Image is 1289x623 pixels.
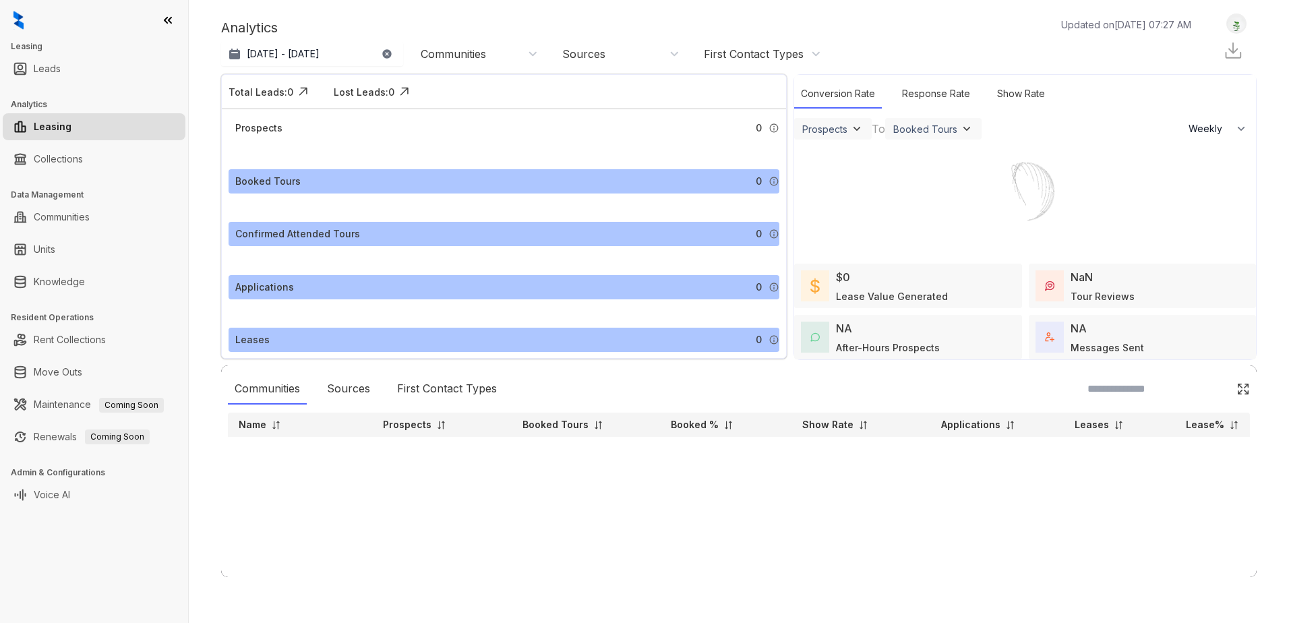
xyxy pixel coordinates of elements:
img: logo [13,11,24,30]
div: Lease Value Generated [836,289,948,303]
div: To [872,121,885,137]
div: Prospects [802,123,847,135]
li: Maintenance [3,391,185,418]
div: Leases [235,332,270,347]
span: 0 [756,227,762,241]
div: Applications [235,280,294,295]
p: Show Rate [802,418,853,432]
img: ViewFilterArrow [850,122,864,136]
span: Coming Soon [99,398,164,413]
a: Rent Collections [34,326,106,353]
li: Communities [3,204,185,231]
a: Communities [34,204,90,231]
h3: Resident Operations [11,311,188,324]
h3: Data Management [11,189,188,201]
li: Leasing [3,113,185,140]
div: Booked Tours [893,123,957,135]
div: Booked Tours [235,174,301,189]
img: sorting [723,420,733,430]
div: Conversion Rate [794,80,882,109]
img: sorting [1005,420,1015,430]
li: Renewals [3,423,185,450]
div: Sources [562,47,605,61]
img: sorting [858,420,868,430]
li: Voice AI [3,481,185,508]
li: Knowledge [3,268,185,295]
div: Communities [228,374,307,405]
button: Weekly [1180,117,1256,141]
li: Collections [3,146,185,173]
p: Analytics [221,18,278,38]
div: Sources [320,374,377,405]
img: sorting [436,420,446,430]
p: Booked % [671,418,719,432]
div: Tour Reviews [1071,289,1135,303]
li: Units [3,236,185,263]
div: Confirmed Attended Tours [235,227,360,241]
span: Weekly [1189,122,1230,136]
img: Click Icon [1236,382,1250,396]
p: Leases [1075,418,1109,432]
img: Click Icon [394,82,415,102]
div: After-Hours Prospects [836,340,940,355]
div: $0 [836,269,850,285]
div: First Contact Types [390,374,504,405]
div: NA [836,320,852,336]
img: Click Icon [293,82,313,102]
li: Rent Collections [3,326,185,353]
li: Move Outs [3,359,185,386]
a: Collections [34,146,83,173]
div: Lost Leads: 0 [334,85,394,99]
img: Info [769,123,779,133]
li: Leads [3,55,185,82]
img: LeaseValue [810,278,820,294]
p: Updated on [DATE] 07:27 AM [1061,18,1191,32]
img: Download [1223,40,1243,61]
div: Communities [421,47,486,61]
span: 0 [756,280,762,295]
a: Units [34,236,55,263]
div: NaN [1071,269,1093,285]
span: 0 [756,174,762,189]
a: Leasing [34,113,71,140]
h3: Analytics [11,98,188,111]
div: Total Leads: 0 [229,85,293,99]
img: sorting [1114,420,1124,430]
span: Coming Soon [85,429,150,444]
img: sorting [1229,420,1239,430]
p: Lease% [1186,418,1224,432]
button: [DATE] - [DATE] [221,42,403,66]
p: Booked Tours [522,418,589,432]
div: Response Rate [895,80,977,109]
h3: Admin & Configurations [11,467,188,479]
a: Knowledge [34,268,85,295]
div: First Contact Types [704,47,804,61]
img: sorting [271,420,281,430]
img: SearchIcon [1208,383,1220,394]
p: Applications [941,418,1000,432]
img: TotalFum [1045,332,1054,342]
div: Prospects [235,121,282,136]
div: NA [1071,320,1087,336]
a: Voice AI [34,481,70,508]
div: Show Rate [990,80,1052,109]
img: Loader [975,141,1076,242]
img: AfterHoursConversations [810,332,820,343]
img: UserAvatar [1227,17,1246,31]
img: sorting [593,420,603,430]
a: Move Outs [34,359,82,386]
a: RenewalsComing Soon [34,423,150,450]
img: Info [769,282,779,293]
p: Prospects [383,418,431,432]
h3: Leasing [11,40,188,53]
p: Name [239,418,266,432]
img: Info [769,334,779,345]
div: Messages Sent [1071,340,1144,355]
img: Info [769,229,779,239]
p: [DATE] - [DATE] [247,47,320,61]
a: Leads [34,55,61,82]
img: ViewFilterArrow [960,122,973,136]
img: TourReviews [1045,281,1054,291]
img: Info [769,176,779,187]
span: 0 [756,121,762,136]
